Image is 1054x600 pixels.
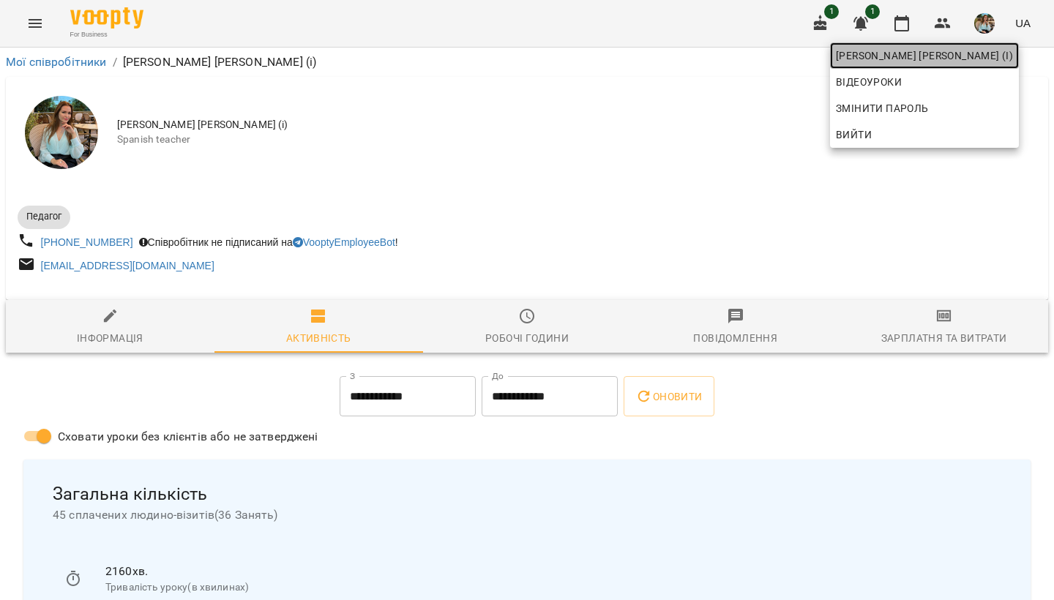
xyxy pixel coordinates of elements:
span: Вийти [836,126,872,143]
a: [PERSON_NAME] [PERSON_NAME] (і) [830,42,1019,69]
span: [PERSON_NAME] [PERSON_NAME] (і) [836,47,1013,64]
a: Змінити пароль [830,95,1019,121]
button: Вийти [830,121,1019,148]
span: Відеоуроки [836,73,902,91]
span: Змінити пароль [836,100,1013,117]
a: Відеоуроки [830,69,908,95]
